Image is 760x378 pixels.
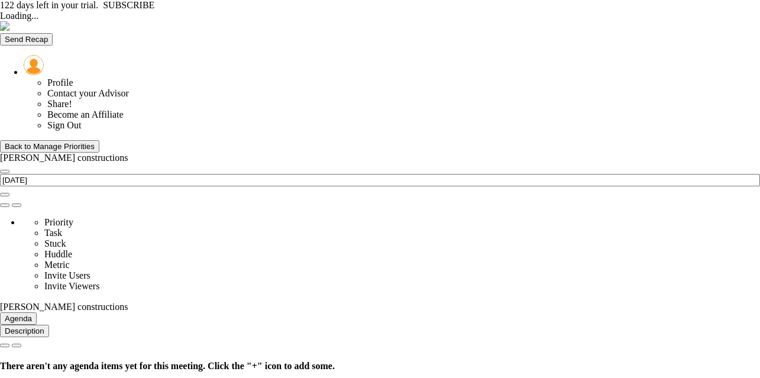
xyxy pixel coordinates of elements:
span: Invite Viewers [44,281,99,291]
span: Metric [44,260,70,270]
span: Task [44,228,62,238]
span: Invite Users [44,270,90,280]
span: Profile [47,77,73,88]
span: Agenda [5,314,32,323]
span: Contact your Advisor [47,88,129,98]
span: Share! [47,99,72,109]
div: Back to Manage Priorities [5,142,95,151]
span: Priority [44,217,73,227]
span: Huddle [44,249,72,259]
img: 157261.Person.photo [24,55,44,75]
span: Stuck [44,238,66,248]
span: Description [5,327,44,335]
span: Become an Affiliate [47,109,124,119]
span: Send Recap [5,35,48,44]
span: Sign Out [47,120,81,130]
